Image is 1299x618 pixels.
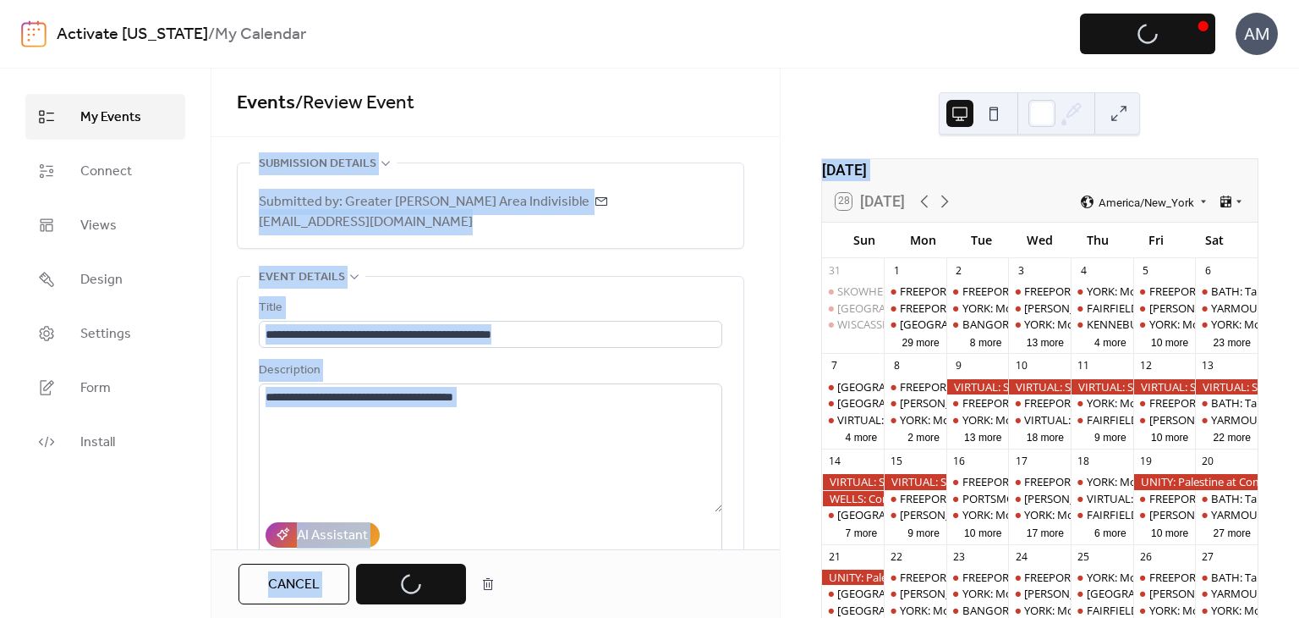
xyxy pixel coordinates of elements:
button: 22 more [1207,428,1258,444]
div: 31 [827,263,841,278]
div: YARMOUTH: Saturday Weekly Rally - Resist Hate - Support Democracy [1195,507,1258,522]
div: Tue [952,223,1011,257]
div: FAIRFIELD: Stop The Coup [1087,603,1219,618]
span: Settings [80,324,131,345]
div: WELLS: NO I.C.E in Wells [884,507,946,522]
div: PORTLAND: Sun Day: A Day of Action Celebrating Clean Energy [822,603,885,618]
span: / Review Event [295,85,414,122]
div: 24 [1014,549,1028,564]
div: FREEPORT: AM and PM Rush Hour Brigade. Click for times! [1133,284,1196,299]
div: YORK: Morning Resistance at Town Center [946,586,1009,601]
a: Activate [US_STATE] [57,19,208,51]
a: Events [237,85,295,122]
div: YORK: Morning Resistance at Town Center [946,301,1009,316]
div: FREEPORT: AM and PM Rush Hour Brigade. Click for times! [900,284,1192,299]
a: My Events [25,94,185,140]
div: [PERSON_NAME]: NO I.C.E in [PERSON_NAME] [1024,301,1255,316]
div: YORK: Morning Resistance at [GEOGRAPHIC_DATA] [900,603,1157,618]
div: Sat [1186,223,1244,257]
div: FREEPORT: AM and PM Rush Hour Brigade. Click for times! [1133,570,1196,585]
div: BANGOR: Weekly peaceful protest [962,603,1135,618]
button: AI Assistant [266,522,380,548]
div: FREEPORT: VISIBILITY FREEPORT Stand for Democracy! [946,395,1009,411]
b: / [208,19,215,51]
a: Views [25,202,185,248]
div: WELLS: NO I.C.E in Wells [1008,301,1071,316]
a: Connect [25,148,185,194]
button: 13 more [957,428,1008,444]
div: FREEPORT: AM and PM Rush Hour Brigade. Click for times! [884,379,946,395]
span: Install [80,433,115,453]
div: YORK: Morning Resistance at [GEOGRAPHIC_DATA] [962,412,1220,428]
div: YORK: Morning Resistance at [GEOGRAPHIC_DATA] [962,507,1220,522]
div: Thu [1069,223,1127,257]
div: BANGOR: Weekly peaceful protest [946,603,1009,618]
button: 6 more [1088,524,1133,540]
div: YARMOUTH: Saturday Weekly Rally - Resist Hate - Support Democracy [1195,301,1258,316]
div: YORK: Morning Resistance at [GEOGRAPHIC_DATA] [900,412,1157,428]
div: AM [1236,13,1278,55]
div: FREEPORT: Visibility Brigade Standout [1024,395,1214,411]
div: 16 [951,455,966,469]
div: YORK: Morning Resistance at Town Center [1008,603,1071,618]
button: 4 more [839,428,885,444]
div: YORK: Morning Resistance at Town Center [946,507,1009,522]
div: FREEPORT: AM and PM Rush Hour Brigade. Click for times! [900,379,1192,395]
div: WELLS: NO I.C.E in Wells [884,586,946,601]
img: logo [21,20,47,47]
div: 12 [1138,359,1153,373]
div: YORK: Morning Resistance at [GEOGRAPHIC_DATA] [962,301,1220,316]
div: PORTLAND: Vigil for a Just and Compassionate Budget [1071,586,1133,601]
div: 2 [951,263,966,278]
div: FREEPORT: Visibility Brigade Standout [1008,570,1071,585]
div: 20 [1201,455,1215,469]
button: 18 more [1020,428,1071,444]
div: UNITY: Palestine at Common Ground Fair [822,570,885,585]
button: 23 more [1207,334,1258,350]
div: FREEPORT: VISIBILITY FREEPORT Stand for Democracy! [962,284,1238,299]
div: [PERSON_NAME]: NO I.C.E in [PERSON_NAME] [900,507,1131,522]
div: YORK: Morning Resistance at Town Center [1071,570,1133,585]
a: Design [25,257,185,302]
div: YORK: Morning Resistance at Town Center [1133,603,1196,618]
div: WISCASSET: Community Stand Up - Being a Good Human Matters! [822,317,885,332]
div: 1 [890,263,904,278]
div: 6 [1201,263,1215,278]
div: YORK: Morning Resistance at Town Center [1008,317,1071,332]
div: VIRTUAL: Sign the Petition to Kick ICE Out of Pease [946,379,1009,395]
div: [GEOGRAPHIC_DATA]; Canvass with [US_STATE] Dems in [GEOGRAPHIC_DATA] [837,586,1234,601]
div: FAIRFIELD: Stop The Coup [1071,301,1133,316]
button: 7 more [839,524,885,540]
span: Form [80,378,111,399]
div: BELFAST: Support Palestine Weekly Standout [822,379,885,395]
div: 26 [1138,549,1153,564]
div: VIRTUAL: De-Escalation Training for ICE Watch Volunteers. Part of Verifier Training [1071,491,1133,506]
div: PORTSMOUTH NH: ICE Out of Pease, Visibility [946,491,1009,506]
span: Connect [80,162,132,182]
div: BATH: Tabling at the Bath Farmers Market [1195,395,1258,411]
div: FREEPORT: Visibility Labor Day Fight for Workers [884,301,946,316]
span: Views [80,216,117,236]
div: [GEOGRAPHIC_DATA]: [DATE] Rally [900,317,1075,332]
div: [DATE] [822,159,1258,181]
div: YORK: Morning Resistance at Town Center [1071,284,1133,299]
div: [GEOGRAPHIC_DATA]: Support Palestine Weekly Standout [837,379,1131,395]
span: Cancel [268,575,320,595]
div: [PERSON_NAME]: NO I.C.E in [PERSON_NAME] [1024,491,1255,506]
div: 4 [1077,263,1091,278]
div: VIRTUAL: Sign the Petition to Kick ICE Out of Pease [1071,379,1133,395]
div: FREEPORT: AM and PM Rush Hour Brigade. Click for times! [884,491,946,506]
div: VIRTUAL: The Resistance Lab Organizing Training with Pramila Jayapal [822,412,885,428]
div: Wed [1011,223,1069,257]
div: KENNEBUNK: Stand Out [1071,317,1133,332]
div: YORK: Morning Resistance at Town Center [884,603,946,618]
div: BATH: Tabling at the Bath Farmers Market [1195,491,1258,506]
div: VIRTUAL: Sign the Petition to Kick ICE Out of Pease [1133,379,1196,395]
div: BATH: Tabling at the Bath Farmers Market [1195,284,1258,299]
div: BANGOR: Weekly peaceful protest [946,317,1009,332]
div: YORK: Morning Resistance at Town Center [884,412,946,428]
button: 10 more [1144,524,1195,540]
button: 17 more [1020,524,1071,540]
b: My Calendar [215,19,306,51]
button: 13 more [1020,334,1071,350]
